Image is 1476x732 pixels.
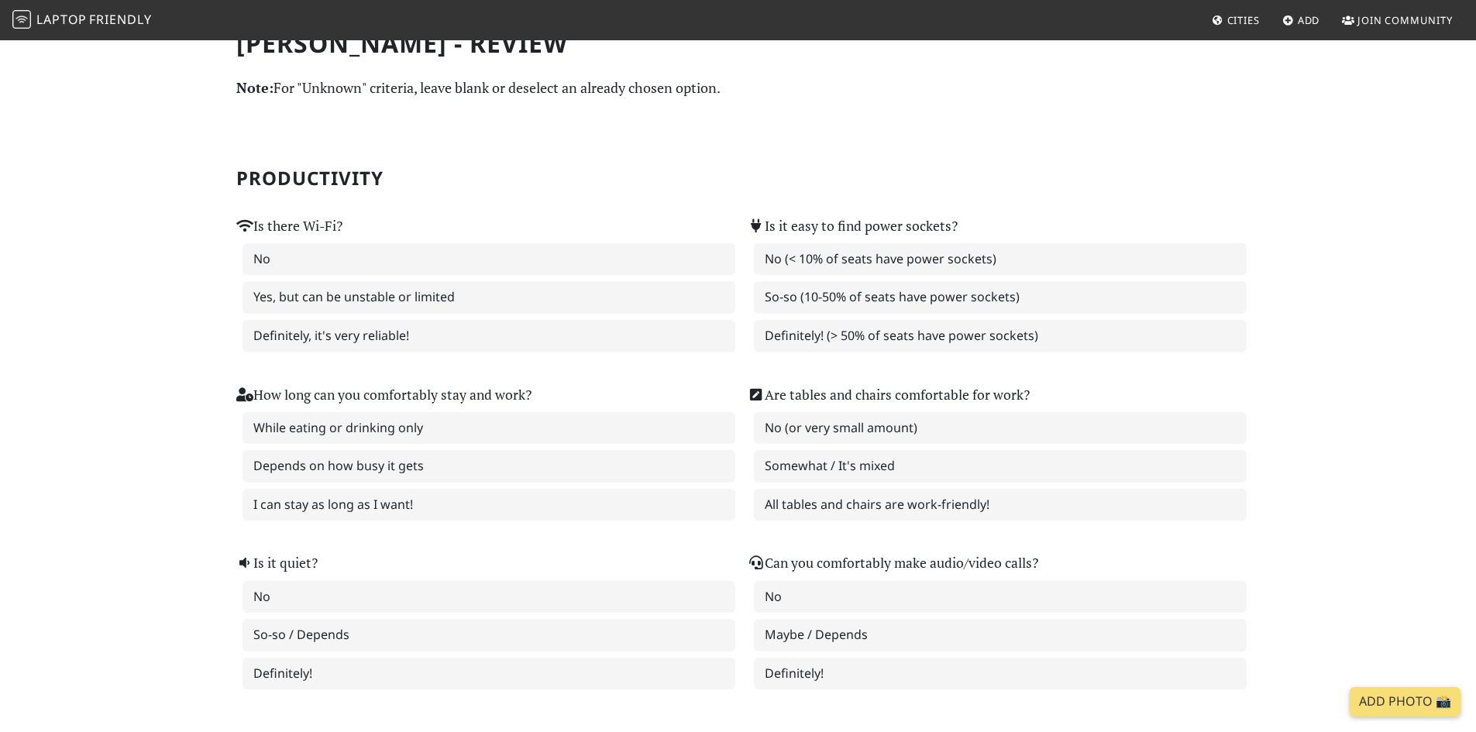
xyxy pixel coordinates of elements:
label: How long can you comfortably stay and work? [236,384,532,406]
label: I can stay as long as I want! [243,489,735,521]
a: Add Photo 📸 [1350,687,1461,717]
label: Maybe / Depends [754,619,1247,651]
label: Is it quiet? [236,552,318,574]
a: Add [1276,6,1326,34]
strong: Note: [236,78,274,97]
a: Join Community [1336,6,1459,34]
p: For "Unknown" criteria, leave blank or deselect an already chosen option. [236,77,1240,99]
label: All tables and chairs are work-friendly! [754,489,1247,521]
label: Are tables and chairs comfortable for work? [748,384,1030,406]
label: Definitely! [754,658,1247,690]
span: Laptop [36,11,87,28]
label: Is it easy to find power sockets? [748,215,958,237]
label: No (< 10% of seats have power sockets) [754,243,1247,276]
h2: Productivity [236,167,1240,190]
span: Add [1298,13,1320,27]
label: No [243,581,735,613]
span: Friendly [89,11,151,28]
a: Cities [1206,6,1266,34]
label: Is there Wi-Fi? [236,215,342,237]
label: Definitely, it's very reliable! [243,320,735,352]
label: Definitely! [243,658,735,690]
label: Definitely! (> 50% of seats have power sockets) [754,320,1247,352]
label: No [754,581,1247,613]
h1: [PERSON_NAME] - Review [236,29,1240,58]
label: No (or very small amount) [754,412,1247,445]
label: Yes, but can be unstable or limited [243,281,735,314]
label: No [243,243,735,276]
label: While eating or drinking only [243,412,735,445]
a: LaptopFriendly LaptopFriendly [12,7,152,34]
span: Cities [1227,13,1260,27]
span: Join Community [1357,13,1453,27]
label: Can you comfortably make audio/video calls? [748,552,1038,574]
label: So-so / Depends [243,619,735,651]
label: Depends on how busy it gets [243,450,735,483]
label: Somewhat / It's mixed [754,450,1247,483]
label: So-so (10-50% of seats have power sockets) [754,281,1247,314]
img: LaptopFriendly [12,10,31,29]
